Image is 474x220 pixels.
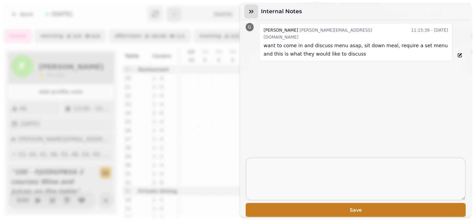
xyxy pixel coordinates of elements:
span: G [248,25,251,29]
div: [PERSON_NAME][EMAIL_ADDRESS][DOMAIN_NAME] [264,26,406,41]
button: Save [246,203,466,217]
time: 11:15:39 - [DATE] [411,26,448,41]
h3: Internal Notes [261,7,305,16]
span: [PERSON_NAME] [264,28,298,33]
p: want to come in and discuss menu asap, sit down meal, require a set menu and this is what they wo... [264,41,448,58]
span: Save [251,207,460,212]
